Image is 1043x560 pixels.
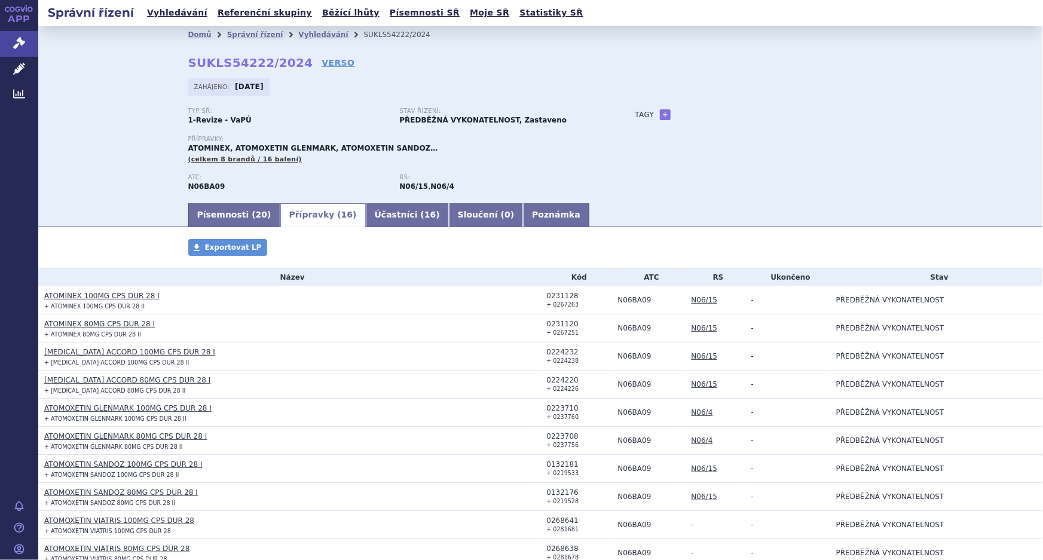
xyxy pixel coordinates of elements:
[547,470,579,476] small: + 0219533
[612,455,686,483] td: ATOMOXETIN
[547,348,612,356] div: 0224232
[541,268,612,286] th: Kód
[751,521,754,529] span: -
[214,5,316,21] a: Referenční skupiny
[547,357,579,364] small: + 0224238
[751,436,754,445] span: -
[830,511,1043,539] td: PŘEDBĚŽNÁ VYKONATELNOST
[205,243,262,252] span: Exportovat LP
[830,268,1043,286] th: Stav
[44,320,155,328] a: ATOMINEX 80MG CPS DUR 28 I
[44,415,186,422] small: + ATOMOXETIN GLENMARK 100MG CPS DUR 28 II
[686,268,745,286] th: RS
[366,203,449,227] a: Účastníci (16)
[44,544,189,553] a: ATOMOXETIN VIATRIS 80MG CPS DUR 28
[612,286,686,314] td: ATOMOXETIN
[692,549,694,557] span: -
[44,376,210,384] a: [MEDICAL_DATA] ACCORD 80MG CPS DUR 28 I
[830,399,1043,427] td: PŘEDBĚŽNÁ VYKONATELNOST
[830,314,1043,342] td: PŘEDBĚŽNÁ VYKONATELNOST
[547,376,612,384] div: 0224220
[547,329,579,336] small: + 0267251
[298,30,348,39] a: Vyhledávání
[341,210,353,219] span: 16
[547,516,612,525] div: 0268641
[547,414,579,420] small: + 0237760
[547,526,579,533] small: + 0281681
[547,460,612,469] div: 0132181
[751,324,754,332] span: -
[188,136,611,143] p: Přípravky:
[547,404,612,412] div: 0223710
[400,108,600,115] p: Stav řízení:
[466,5,513,21] a: Moje SŘ
[612,268,686,286] th: ATC
[44,528,171,534] small: + ATOMOXETIN VIATRIS 100MG CPS DUR 28
[692,352,718,360] a: N06/15
[612,511,686,539] td: ATOMOXETIN
[547,442,579,448] small: + 0237756
[188,155,302,163] span: (celkem 8 brandů / 16 balení)
[692,464,718,473] a: N06/15
[44,443,183,450] small: + ATOMOXETIN GLENMARK 80MG CPS DUR 28 II
[692,296,718,304] a: N06/15
[400,174,600,181] p: RS:
[751,464,754,473] span: -
[44,348,215,356] a: [MEDICAL_DATA] ACCORD 100MG CPS DUR 28 I
[235,82,264,91] strong: [DATE]
[188,108,388,115] p: Typ SŘ:
[692,408,713,417] a: N06/4
[523,203,589,227] a: Poznámka
[692,380,718,388] a: N06/15
[38,268,541,286] th: Název
[44,303,145,310] small: + ATOMINEX 100MG CPS DUR 28 II
[612,399,686,427] td: ATOMOXETIN
[44,472,179,478] small: + ATOMOXETIN SANDOZ 100MG CPS DUR 28 II
[143,5,211,21] a: Vyhledávání
[504,210,510,219] span: 0
[44,331,141,338] small: + ATOMINEX 80MG CPS DUR 28 II
[751,380,754,388] span: -
[516,5,586,21] a: Statistiky SŘ
[44,516,194,525] a: ATOMOXETIN VIATRIS 100MG CPS DUR 28
[830,455,1043,483] td: PŘEDBĚŽNÁ VYKONATELNOST
[612,427,686,455] td: ATOMOXETIN
[830,286,1043,314] td: PŘEDBĚŽNÁ VYKONATELNOST
[44,488,198,497] a: ATOMOXETIN SANDOZ 80MG CPS DUR 28 I
[430,182,454,191] strong: atomoxetin
[612,483,686,511] td: ATOMOXETIN
[424,210,436,219] span: 16
[188,144,438,152] span: ATOMINEX, ATOMOXETIN GLENMARK, ATOMOXETIN SANDOZ…
[660,109,671,120] a: +
[612,371,686,399] td: ATOMOXETIN
[547,498,579,504] small: + 0219528
[692,436,713,445] a: N06/4
[188,116,252,124] strong: 1-Revize - VaPÚ
[612,342,686,371] td: ATOMOXETIN
[188,30,212,39] a: Domů
[751,296,754,304] span: -
[400,116,567,124] strong: PŘEDBĚŽNÁ VYKONATELNOST, Zastaveno
[692,521,694,529] span: -
[188,203,280,227] a: Písemnosti (20)
[386,5,463,21] a: Písemnosti SŘ
[547,385,579,392] small: + 0224226
[830,483,1043,511] td: PŘEDBĚŽNÁ VYKONATELNOST
[547,432,612,440] div: 0223708
[547,292,612,300] div: 0231128
[188,174,388,181] p: ATC:
[751,408,754,417] span: -
[188,239,268,256] a: Exportovat LP
[280,203,366,227] a: Přípravky (16)
[44,432,207,440] a: ATOMOXETIN GLENMARK 80MG CPS DUR 28 I
[751,492,754,501] span: -
[44,387,185,394] small: + [MEDICAL_DATA] ACCORD 80MG CPS DUR 28 II
[400,182,429,191] strong: atomoxetin o síle nad 60 mg
[547,544,612,553] div: 0268638
[692,324,718,332] a: N06/15
[44,404,212,412] a: ATOMOXETIN GLENMARK 100MG CPS DUR 28 I
[830,371,1043,399] td: PŘEDBĚŽNÁ VYKONATELNOST
[44,292,160,300] a: ATOMINEX 100MG CPS DUR 28 I
[745,268,830,286] th: Ukončeno
[319,5,383,21] a: Běžící lhůty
